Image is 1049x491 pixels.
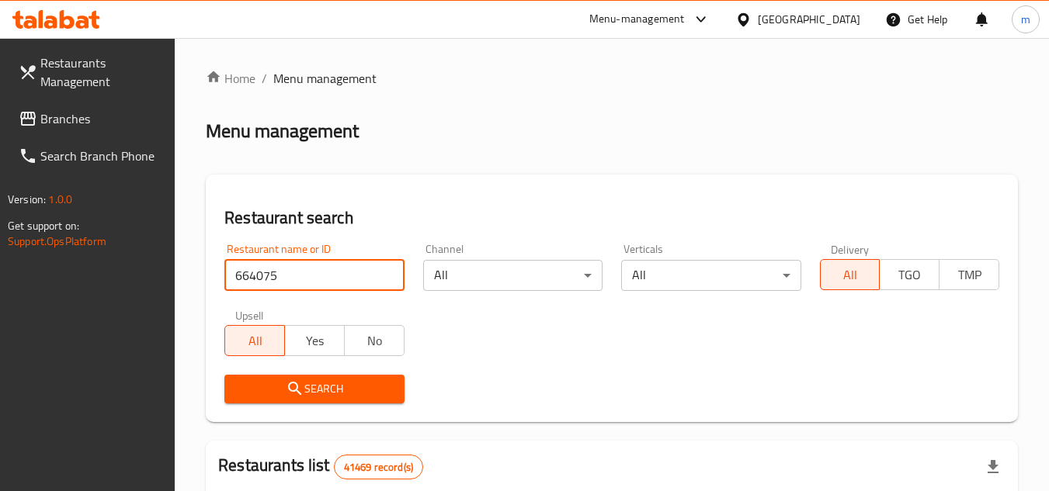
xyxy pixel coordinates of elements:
[1021,11,1030,28] span: m
[40,147,163,165] span: Search Branch Phone
[831,244,870,254] label: Delivery
[974,448,1012,486] div: Export file
[40,54,163,91] span: Restaurants Management
[820,259,881,290] button: All
[231,330,279,352] span: All
[40,109,163,128] span: Branches
[291,330,339,352] span: Yes
[946,264,993,286] span: TMP
[6,137,175,175] a: Search Branch Phone
[262,69,267,88] li: /
[589,10,685,29] div: Menu-management
[48,189,72,209] span: 1.0.0
[344,325,405,356] button: No
[8,189,46,209] span: Version:
[758,11,860,28] div: [GEOGRAPHIC_DATA]
[351,330,398,352] span: No
[8,216,79,236] span: Get support on:
[235,309,264,320] label: Upsell
[879,259,940,290] button: TGO
[284,325,345,356] button: Yes
[273,69,377,88] span: Menu management
[8,231,106,251] a: Support.OpsPlatform
[423,260,603,291] div: All
[224,325,285,356] button: All
[206,119,359,143] h2: Menu management
[224,375,404,403] button: Search
[206,69,255,88] a: Home
[206,69,1018,88] nav: breadcrumb
[621,260,801,291] div: All
[335,460,422,475] span: 41469 record(s)
[334,455,423,479] div: Total records count
[224,206,999,230] h2: Restaurant search
[224,260,404,291] input: Search for restaurant name or ID..
[827,264,874,286] span: All
[6,44,175,100] a: Restaurants Management
[237,379,391,399] span: Search
[939,259,999,290] button: TMP
[886,264,933,286] span: TGO
[6,100,175,137] a: Branches
[218,454,423,479] h2: Restaurants list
